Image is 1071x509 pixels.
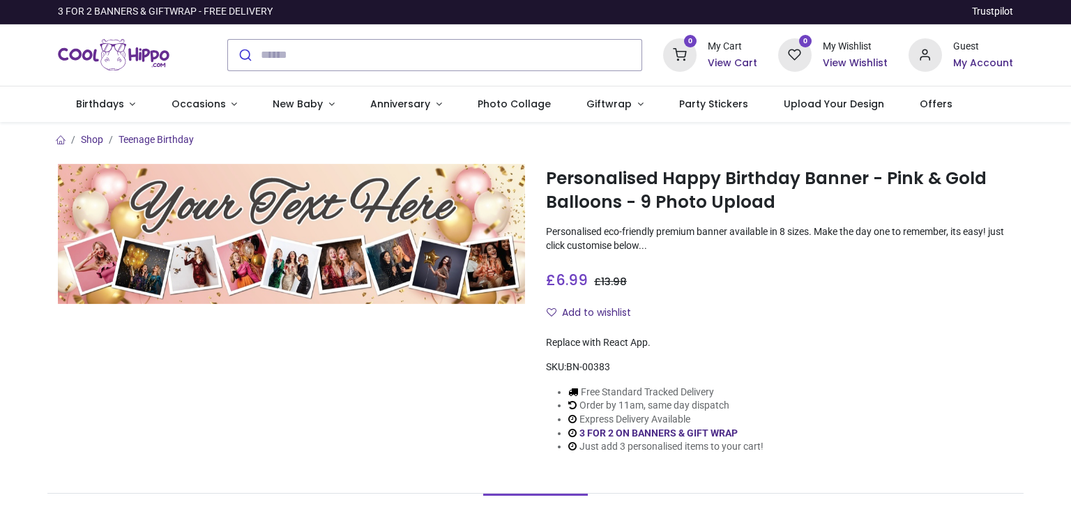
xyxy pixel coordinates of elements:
sup: 0 [799,35,812,48]
span: £ [594,275,627,289]
i: Add to wishlist [547,307,556,317]
a: View Wishlist [823,56,888,70]
span: Photo Collage [478,97,551,111]
div: My Wishlist [823,40,888,54]
span: Anniversary [370,97,430,111]
a: 3 FOR 2 ON BANNERS & GIFT WRAP [579,427,738,439]
span: Giftwrap [586,97,632,111]
a: View Cart [708,56,757,70]
span: 13.98 [601,275,627,289]
h1: Personalised Happy Birthday Banner - Pink & Gold Balloons - 9 Photo Upload [546,167,1013,215]
a: Occasions [153,86,255,123]
span: Party Stickers [679,97,748,111]
a: Logo of Cool Hippo [58,36,169,75]
li: Just add 3 personalised items to your cart! [568,440,764,454]
span: BN-00383 [566,361,610,372]
a: 0 [778,48,812,59]
div: 3 FOR 2 BANNERS & GIFTWRAP - FREE DELIVERY [58,5,273,19]
a: Birthdays [58,86,153,123]
a: Shop [81,134,103,145]
li: Order by 11am, same day dispatch [568,399,764,413]
sup: 0 [684,35,697,48]
span: Birthdays [76,97,124,111]
span: Occasions [172,97,226,111]
button: Submit [228,40,261,70]
a: Anniversary [352,86,459,123]
a: New Baby [255,86,353,123]
div: SKU: [546,360,1013,374]
div: Replace with React App. [546,336,1013,350]
img: Cool Hippo [58,36,169,75]
div: Guest [953,40,1013,54]
a: 0 [663,48,697,59]
li: Free Standard Tracked Delivery [568,386,764,400]
a: Giftwrap [568,86,661,123]
img: Personalised Happy Birthday Banner - Pink & Gold Balloons - 9 Photo Upload [58,164,525,304]
div: My Cart [708,40,757,54]
span: £ [546,270,588,290]
button: Add to wishlistAdd to wishlist [546,301,643,325]
span: Offers [920,97,952,111]
a: Teenage Birthday [119,134,194,145]
p: Personalised eco-friendly premium banner available in 8 sizes. Make the day one to remember, its ... [546,225,1013,252]
span: 6.99 [556,270,588,290]
span: Upload Your Design [784,97,884,111]
a: Trustpilot [972,5,1013,19]
a: My Account [953,56,1013,70]
span: New Baby [273,97,323,111]
li: Express Delivery Available [568,413,764,427]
